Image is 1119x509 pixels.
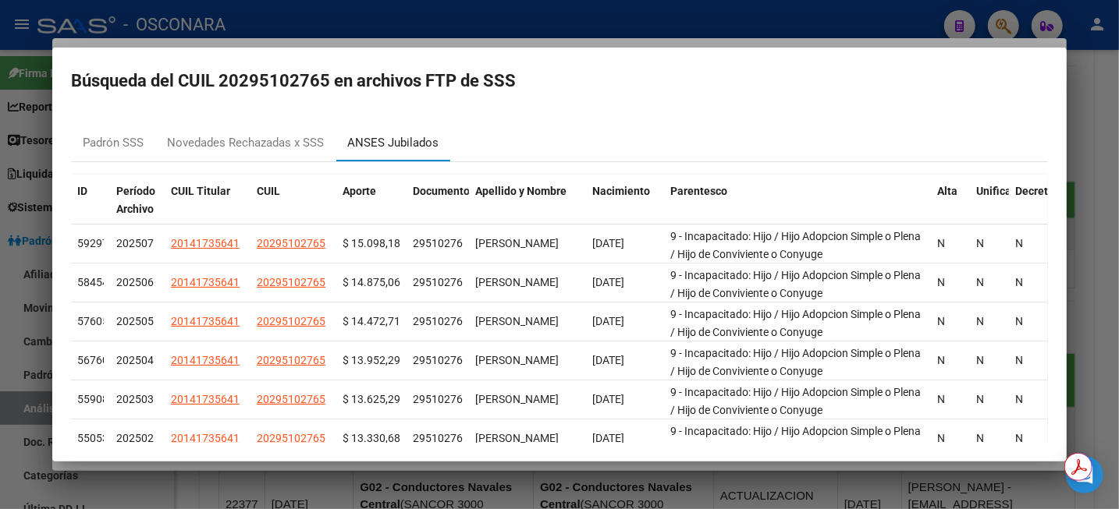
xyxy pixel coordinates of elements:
span: N [976,354,984,366]
span: N [1015,393,1023,405]
span: 56760 [77,354,108,366]
span: 202507 [116,237,154,249]
span: N [976,393,984,405]
datatable-header-cell: Nacimiento [586,175,664,226]
datatable-header-cell: CUIL [250,175,336,226]
span: N [976,276,984,288]
span: [DATE] [592,354,624,366]
span: 29510276 [413,237,463,249]
span: 20141735641 [171,315,240,327]
datatable-header-cell: Alta [931,175,970,226]
span: 20295102765 [257,276,325,288]
span: N [937,276,945,288]
span: 20295102765 [257,315,325,327]
span: 29510276 [413,393,463,405]
datatable-header-cell: Documento [407,175,469,226]
span: 20141735641 [171,354,240,366]
span: [DATE] [592,393,624,405]
span: N [1015,315,1023,327]
span: N [1015,276,1023,288]
span: 20295102765 [257,354,325,366]
span: N [937,315,945,327]
span: Decreto [1015,185,1054,197]
span: Período Archivo [116,185,155,215]
span: N [937,354,945,366]
span: 9 - Incapacitado: Hijo / Hijo Adopcion Simple o Plena / Hijo de Conviviente o Conyuge [670,308,921,338]
span: N [937,393,945,405]
span: PEREZ RABY SEBASTIAN [475,276,559,288]
span: 9 - Incapacitado: Hijo / Hijo Adopcion Simple o Plena / Hijo de Conviviente o Conyuge [670,425,921,455]
span: $ 14.472,71 [343,315,400,327]
span: N [937,237,945,249]
span: Aporte [343,185,376,197]
span: $ 13.330,68 [343,432,400,444]
span: 29510276 [413,432,463,444]
span: 9 - Incapacitado: Hijo / Hijo Adopcion Simple o Plena / Hijo de Conviviente o Conyuge [670,386,921,416]
div: ANSES Jubilados [347,134,439,152]
datatable-header-cell: Período Archivo [110,175,165,226]
span: 20295102765 [257,393,325,405]
span: 20141735641 [171,393,240,405]
span: Unificacion [976,185,1032,197]
span: 29510276 [413,354,463,366]
span: $ 13.625,29 [343,393,400,405]
span: 202504 [116,354,154,366]
span: CUIL Titular [171,185,230,197]
span: 9 - Incapacitado: Hijo / Hijo Adopcion Simple o Plena / Hijo de Conviviente o Conyuge [670,347,921,377]
datatable-header-cell: CUIL Titular [165,175,250,226]
span: 59297 [77,237,108,249]
datatable-header-cell: ID [71,175,110,226]
span: 202506 [116,276,154,288]
span: [DATE] [592,432,624,444]
span: PEREZ RABY SEBASTIAN [475,432,559,444]
span: PEREZ RABY SEBASTIAN [475,393,559,405]
datatable-header-cell: Unificacion [970,175,1009,226]
span: Parentesco [670,185,727,197]
span: 202503 [116,393,154,405]
span: 29510276 [413,315,463,327]
span: $ 15.098,18 [343,237,400,249]
datatable-header-cell: Aporte [336,175,407,226]
span: Alta [937,185,957,197]
span: 20295102765 [257,432,325,444]
span: 57605 [77,315,108,327]
span: [DATE] [592,315,624,327]
datatable-header-cell: Apellido y Nombre [469,175,586,226]
span: PEREZ RABY SEBASTIAN [475,237,559,249]
datatable-header-cell: Parentesco [664,175,931,226]
span: [DATE] [592,237,624,249]
span: $ 13.952,29 [343,354,400,366]
span: ID [77,185,87,197]
span: 20295102765 [257,237,325,249]
span: PEREZ RABY SEBASTIAN [475,315,559,327]
span: N [937,432,945,444]
span: 29510276 [413,276,463,288]
span: Apellido y Nombre [475,185,567,197]
span: 58454 [77,276,108,288]
h2: Búsqueda del CUIL 20295102765 en archivos FTP de SSS [71,66,1048,96]
span: 55908 [77,393,108,405]
span: 20141735641 [171,432,240,444]
span: N [1015,432,1023,444]
span: CUIL [257,185,280,197]
span: Nacimiento [592,185,650,197]
span: PEREZ RABY SEBASTIAN [475,354,559,366]
span: 202502 [116,432,154,444]
span: N [1015,237,1023,249]
datatable-header-cell: Decreto [1009,175,1048,226]
span: 20141735641 [171,276,240,288]
span: N [976,237,984,249]
span: Documento [413,185,470,197]
span: 202505 [116,315,154,327]
span: 9 - Incapacitado: Hijo / Hijo Adopcion Simple o Plena / Hijo de Conviviente o Conyuge [670,269,921,299]
span: N [1015,354,1023,366]
span: $ 14.875,06 [343,276,400,288]
div: Padrón SSS [83,134,144,152]
span: [DATE] [592,276,624,288]
span: 55053 [77,432,108,444]
span: N [976,432,984,444]
span: N [976,315,984,327]
div: Novedades Rechazadas x SSS [167,134,324,152]
span: 9 - Incapacitado: Hijo / Hijo Adopcion Simple o Plena / Hijo de Conviviente o Conyuge [670,230,921,260]
span: 20141735641 [171,237,240,249]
